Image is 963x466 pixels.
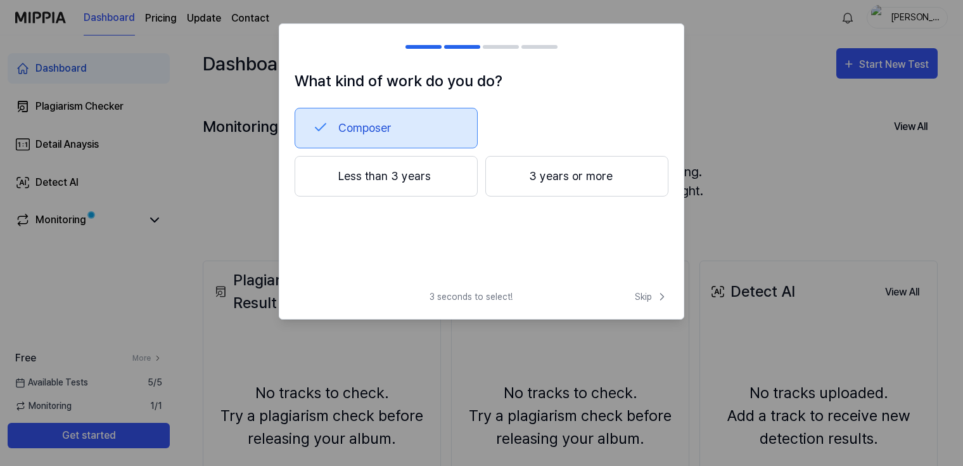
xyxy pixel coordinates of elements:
button: 3 years or more [485,156,668,197]
button: Composer [295,108,478,148]
button: Less than 3 years [295,156,478,197]
span: 3 seconds to select! [430,290,513,304]
h1: What kind of work do you do? [295,70,668,93]
button: Skip [632,290,668,304]
span: Skip [635,290,668,304]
